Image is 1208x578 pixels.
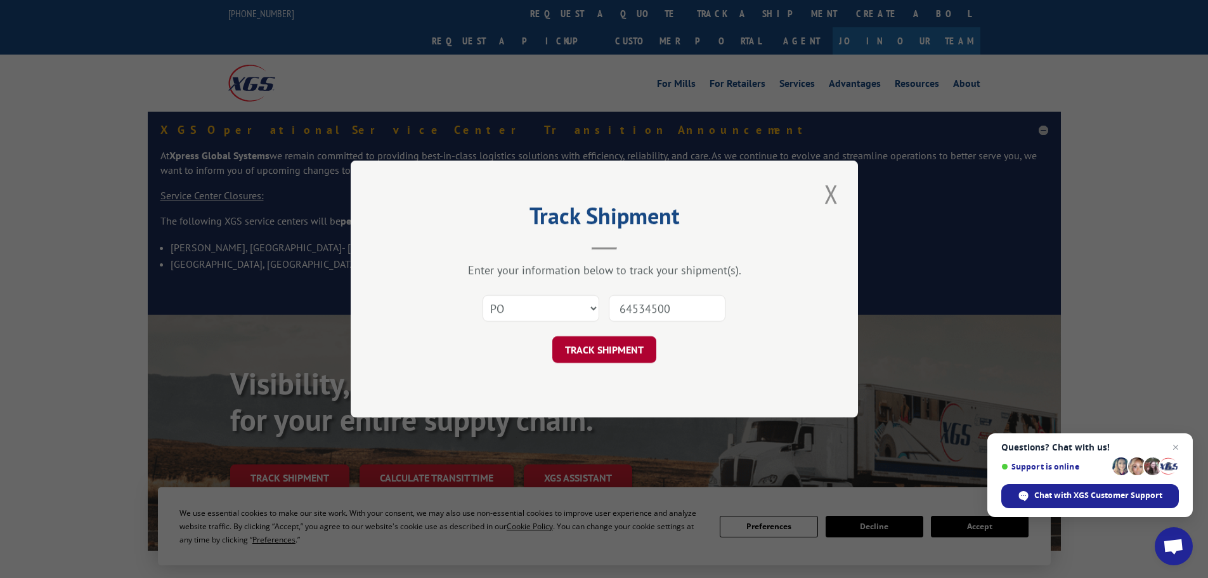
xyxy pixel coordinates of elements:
[821,176,842,211] button: Close modal
[1155,527,1193,565] a: Open chat
[1034,490,1162,501] span: Chat with XGS Customer Support
[1001,484,1179,508] span: Chat with XGS Customer Support
[1001,442,1179,452] span: Questions? Chat with us!
[414,263,795,277] div: Enter your information below to track your shipment(s).
[1001,462,1108,471] span: Support is online
[552,336,656,363] button: TRACK SHIPMENT
[414,207,795,231] h2: Track Shipment
[609,295,725,322] input: Number(s)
